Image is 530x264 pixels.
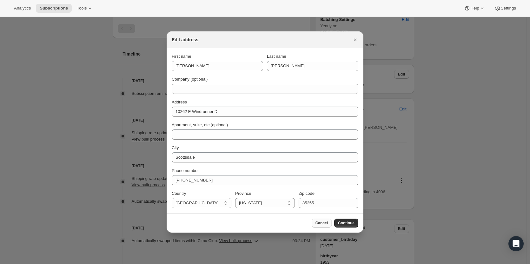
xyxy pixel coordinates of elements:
span: Zip code [299,191,315,196]
span: Company (optional) [172,77,208,82]
button: Continue [334,219,358,228]
span: Address [172,100,187,104]
span: Phone number [172,168,199,173]
span: Province [235,191,251,196]
div: Open Intercom Messenger [508,236,524,251]
span: Tools [77,6,87,11]
span: Country [172,191,186,196]
span: Help [470,6,479,11]
span: Continue [338,221,354,226]
span: First name [172,54,191,59]
button: Cancel [312,219,332,228]
button: Analytics [10,4,35,13]
h2: Edit address [172,36,198,43]
span: Last name [267,54,286,59]
span: Apartment, suite, etc (optional) [172,122,228,127]
button: Close [351,35,360,44]
span: Cancel [315,221,328,226]
span: City [172,145,179,150]
span: Subscriptions [40,6,68,11]
span: Analytics [14,6,31,11]
button: Tools [73,4,97,13]
button: Help [460,4,489,13]
span: Settings [501,6,516,11]
button: Subscriptions [36,4,72,13]
button: Settings [491,4,520,13]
